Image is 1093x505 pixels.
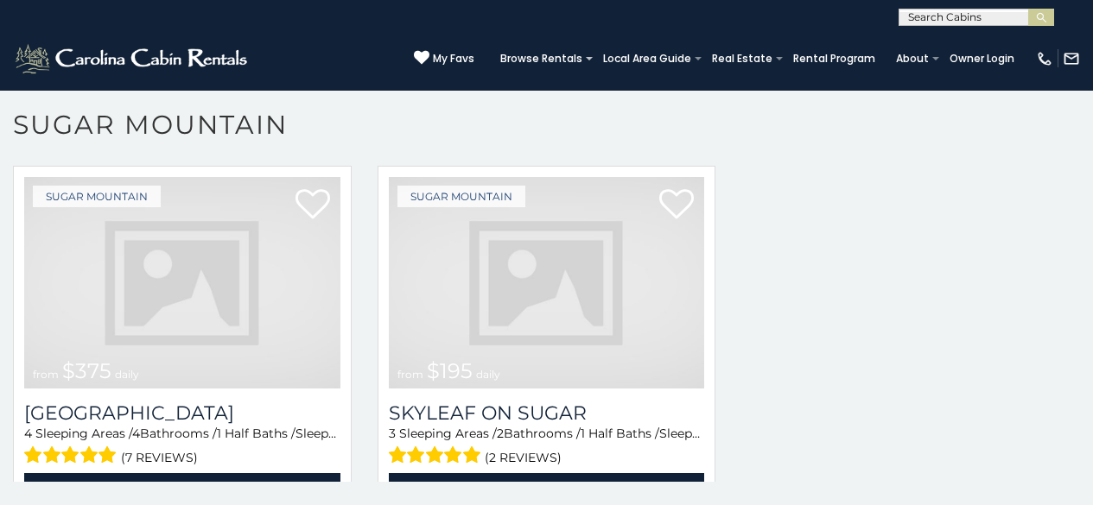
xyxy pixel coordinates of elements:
span: $195 [427,358,473,383]
img: dummy-image.jpg [389,177,705,388]
a: Owner Login [941,47,1023,71]
a: My Favs [414,50,474,67]
span: 4 [24,426,32,441]
img: White-1-2.png [13,41,252,76]
a: Browse Rentals [492,47,591,71]
a: Real Estate [703,47,781,71]
span: (7 reviews) [121,446,198,469]
h3: Little Sugar Haven [24,401,340,425]
img: dummy-image.jpg [24,177,340,388]
a: Local Area Guide [594,47,700,71]
a: Sugar Mountain [397,186,525,207]
span: daily [115,368,139,381]
span: 1 Half Baths / [217,426,295,441]
a: from $195 daily [389,177,705,388]
a: Add to favorites [659,187,694,224]
a: About [887,47,937,71]
a: [GEOGRAPHIC_DATA] [24,401,340,425]
span: 1 Half Baths / [581,426,659,441]
a: Sugar Mountain [33,186,161,207]
span: 8 [701,426,709,441]
span: 2 [497,426,504,441]
div: Sleeping Areas / Bathrooms / Sleeps: [389,425,705,469]
span: (2 reviews) [485,446,562,469]
span: daily [476,368,500,381]
span: 10 [337,426,349,441]
a: Rental Program [785,47,884,71]
span: from [33,368,59,381]
img: mail-regular-white.png [1063,50,1080,67]
a: Skyleaf on Sugar [389,401,705,425]
span: from [397,368,423,381]
span: 4 [132,426,140,441]
div: Sleeping Areas / Bathrooms / Sleeps: [24,425,340,469]
span: My Favs [433,51,474,66]
img: phone-regular-white.png [1036,50,1053,67]
a: Add to favorites [295,187,330,224]
a: from $375 daily [24,177,340,388]
span: 3 [389,426,396,441]
span: $375 [62,358,111,383]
